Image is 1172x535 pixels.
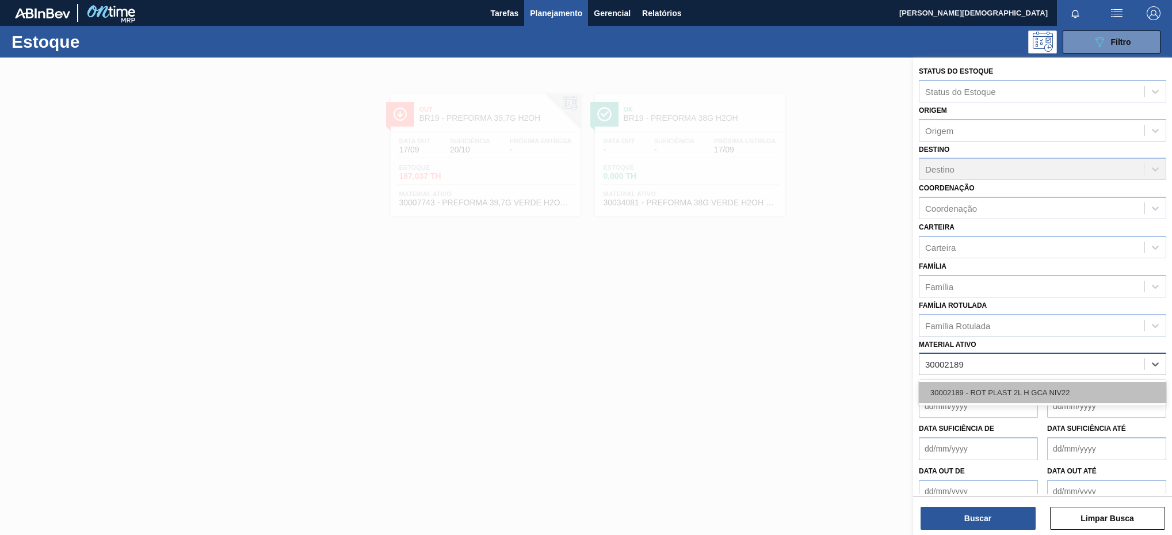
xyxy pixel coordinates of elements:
input: dd/mm/yyyy [919,437,1038,460]
label: Data suficiência até [1047,425,1126,433]
div: Coordenação [925,204,977,213]
label: Destino [919,146,949,154]
input: dd/mm/yyyy [1047,480,1166,503]
label: Material ativo [919,341,976,349]
label: Coordenação [919,184,975,192]
label: Data out até [1047,467,1097,475]
label: Data suficiência de [919,425,994,433]
img: userActions [1110,6,1124,20]
div: Pogramando: nenhum usuário selecionado [1028,30,1057,54]
h1: Estoque [12,35,185,48]
input: dd/mm/yyyy [919,480,1038,503]
div: Status do Estoque [925,86,996,96]
img: TNhmsLtSVTkK8tSr43FrP2fwEKptu5GPRR3wAAAABJRU5ErkJggg== [15,8,70,18]
span: Gerencial [594,6,631,20]
input: dd/mm/yyyy [1047,437,1166,460]
label: Data out de [919,467,965,475]
div: Família Rotulada [925,320,990,330]
label: Família [919,262,946,270]
img: Logout [1147,6,1160,20]
label: Carteira [919,223,955,231]
div: Origem [925,125,953,135]
span: Planejamento [530,6,582,20]
label: Família Rotulada [919,301,987,309]
span: Tarefas [490,6,518,20]
input: dd/mm/yyyy [919,395,1038,418]
input: dd/mm/yyyy [1047,395,1166,418]
button: Filtro [1063,30,1160,54]
label: Status do Estoque [919,67,993,75]
span: Relatórios [642,6,681,20]
label: Origem [919,106,947,114]
div: 30002189 - ROT PLAST 2L H GCA NIV22 [919,382,1166,403]
button: Notificações [1057,5,1094,21]
div: Família [925,281,953,291]
div: Carteira [925,242,956,252]
span: Filtro [1111,37,1131,47]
